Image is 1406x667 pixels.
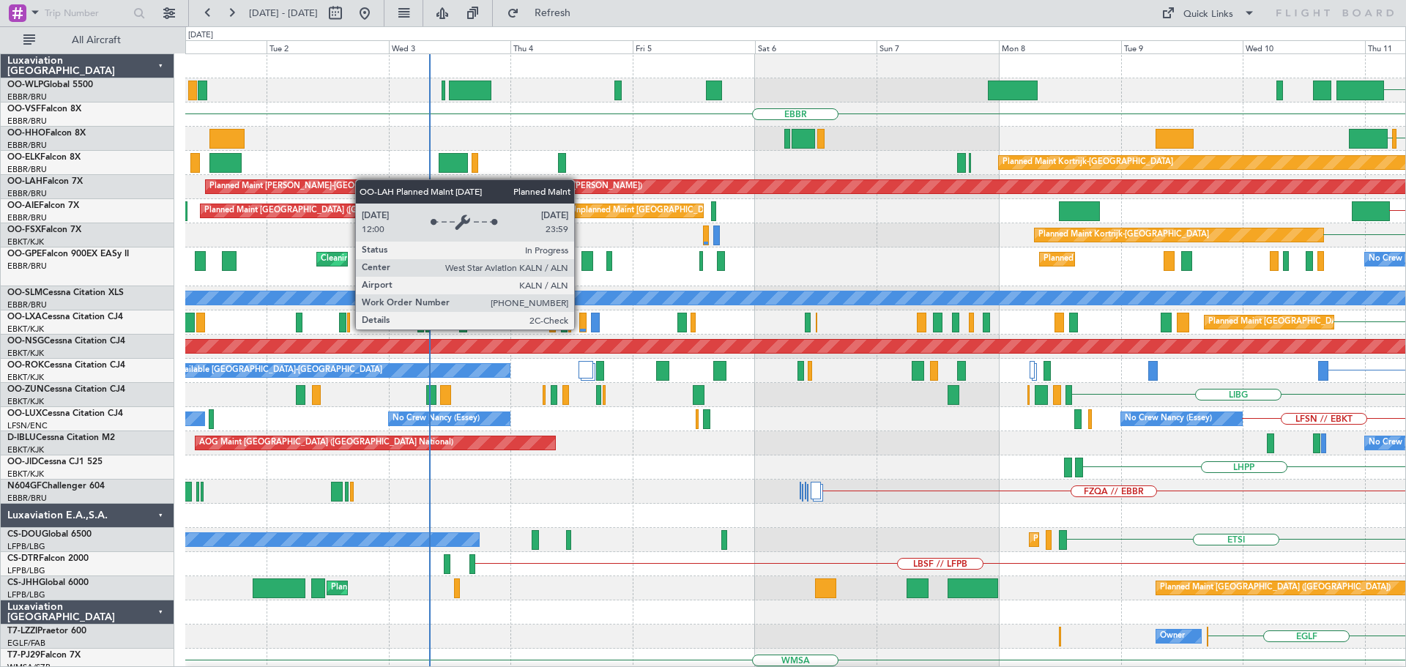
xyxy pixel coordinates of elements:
span: CS-DOU [7,530,42,539]
div: Tue 2 [267,40,389,53]
a: D-IBLUCessna Citation M2 [7,433,115,442]
div: Fri 5 [633,40,755,53]
span: OO-ELK [7,153,40,162]
div: Planned Maint [GEOGRAPHIC_DATA] ([GEOGRAPHIC_DATA]) [1033,529,1264,551]
a: OO-LXACessna Citation CJ4 [7,313,123,321]
a: OO-FSXFalcon 7X [7,226,81,234]
a: OO-AIEFalcon 7X [7,201,79,210]
a: OO-WLPGlobal 5500 [7,81,93,89]
a: CS-DTRFalcon 2000 [7,554,89,563]
span: OO-HHO [7,129,45,138]
div: Thu 4 [510,40,633,53]
input: Trip Number [45,2,129,24]
a: EBBR/BRU [7,92,47,103]
span: OO-FSX [7,226,41,234]
div: No Crew Nancy (Essey) [1125,408,1212,430]
span: CS-JHH [7,578,39,587]
div: Sat 6 [755,40,877,53]
a: EBKT/KJK [7,324,44,335]
button: All Aircraft [16,29,159,52]
a: N604GFChallenger 604 [7,482,105,491]
a: OO-HHOFalcon 8X [7,129,86,138]
span: OO-VSF [7,105,41,113]
a: OO-VSFFalcon 8X [7,105,81,113]
a: LFSN/ENC [7,420,48,431]
a: EBKT/KJK [7,348,44,359]
a: EBBR/BRU [7,188,47,199]
a: EBBR/BRU [7,212,47,223]
a: OO-JIDCessna CJ1 525 [7,458,103,466]
a: T7-LZZIPraetor 600 [7,627,86,636]
div: Unplanned Maint [GEOGRAPHIC_DATA] ([GEOGRAPHIC_DATA] National) [570,200,846,222]
span: OO-GPE [7,250,42,258]
div: [DATE] [188,29,213,42]
a: EBKT/KJK [7,396,44,407]
a: OO-GPEFalcon 900EX EASy II [7,250,129,258]
div: No Crew Nancy (Essey) [393,408,480,430]
div: Tue 9 [1121,40,1243,53]
span: OO-WLP [7,81,43,89]
a: LFPB/LBG [7,589,45,600]
a: EBKT/KJK [7,444,44,455]
span: OO-NSG [7,337,44,346]
div: Cleaning [GEOGRAPHIC_DATA] ([GEOGRAPHIC_DATA] National) [321,248,565,270]
a: EBBR/BRU [7,116,47,127]
span: N604GF [7,482,42,491]
div: Quick Links [1183,7,1233,22]
div: Planned Maint [GEOGRAPHIC_DATA] ([GEOGRAPHIC_DATA]) [331,577,562,599]
a: CS-DOUGlobal 6500 [7,530,92,539]
div: Planned Maint Kortrijk-[GEOGRAPHIC_DATA] [1038,224,1209,246]
a: EBBR/BRU [7,299,47,310]
div: Planned Maint Kortrijk-[GEOGRAPHIC_DATA] [1003,152,1173,174]
a: EBBR/BRU [7,493,47,504]
span: OO-AIE [7,201,39,210]
button: Refresh [500,1,588,25]
span: CS-DTR [7,554,39,563]
span: OO-JID [7,458,38,466]
div: A/C Unavailable [GEOGRAPHIC_DATA]-[GEOGRAPHIC_DATA] [149,359,382,381]
div: Planned Maint [PERSON_NAME]-[GEOGRAPHIC_DATA][PERSON_NAME] ([GEOGRAPHIC_DATA][PERSON_NAME]) [209,176,642,198]
span: OO-ROK [7,361,44,370]
a: OO-LUXCessna Citation CJ4 [7,409,123,418]
a: EGLF/FAB [7,638,45,649]
a: CS-JHHGlobal 6000 [7,578,89,587]
a: EBBR/BRU [7,140,47,151]
div: Mon 1 [144,40,267,53]
a: OO-NSGCessna Citation CJ4 [7,337,125,346]
div: Owner [1160,625,1185,647]
div: Planned Maint [GEOGRAPHIC_DATA] ([GEOGRAPHIC_DATA] National) [1044,248,1309,270]
div: AOG Maint [GEOGRAPHIC_DATA] ([GEOGRAPHIC_DATA] National) [199,432,453,454]
a: OO-ROKCessna Citation CJ4 [7,361,125,370]
a: LFPB/LBG [7,565,45,576]
div: Wed 10 [1243,40,1365,53]
span: OO-SLM [7,288,42,297]
a: LFPB/LBG [7,541,45,552]
span: OO-LAH [7,177,42,186]
a: EBKT/KJK [7,372,44,383]
span: [DATE] - [DATE] [249,7,318,20]
span: D-IBLU [7,433,36,442]
div: Mon 8 [999,40,1121,53]
a: EBKT/KJK [7,236,44,247]
a: EBKT/KJK [7,469,44,480]
span: All Aircraft [38,35,155,45]
span: T7-PJ29 [7,651,40,660]
span: OO-LXA [7,313,42,321]
a: OO-SLMCessna Citation XLS [7,288,124,297]
div: Wed 3 [389,40,511,53]
a: EBBR/BRU [7,261,47,272]
span: OO-LUX [7,409,42,418]
button: Quick Links [1154,1,1262,25]
a: OO-ELKFalcon 8X [7,153,81,162]
div: Planned Maint [GEOGRAPHIC_DATA] ([GEOGRAPHIC_DATA]) [204,200,435,222]
a: EBBR/BRU [7,164,47,175]
div: Planned Maint [GEOGRAPHIC_DATA] ([GEOGRAPHIC_DATA]) [1160,577,1391,599]
a: OO-LAHFalcon 7X [7,177,83,186]
span: OO-ZUN [7,385,44,394]
a: T7-PJ29Falcon 7X [7,651,81,660]
span: T7-LZZI [7,627,37,636]
div: Sun 7 [877,40,999,53]
a: OO-ZUNCessna Citation CJ4 [7,385,125,394]
span: Refresh [522,8,584,18]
